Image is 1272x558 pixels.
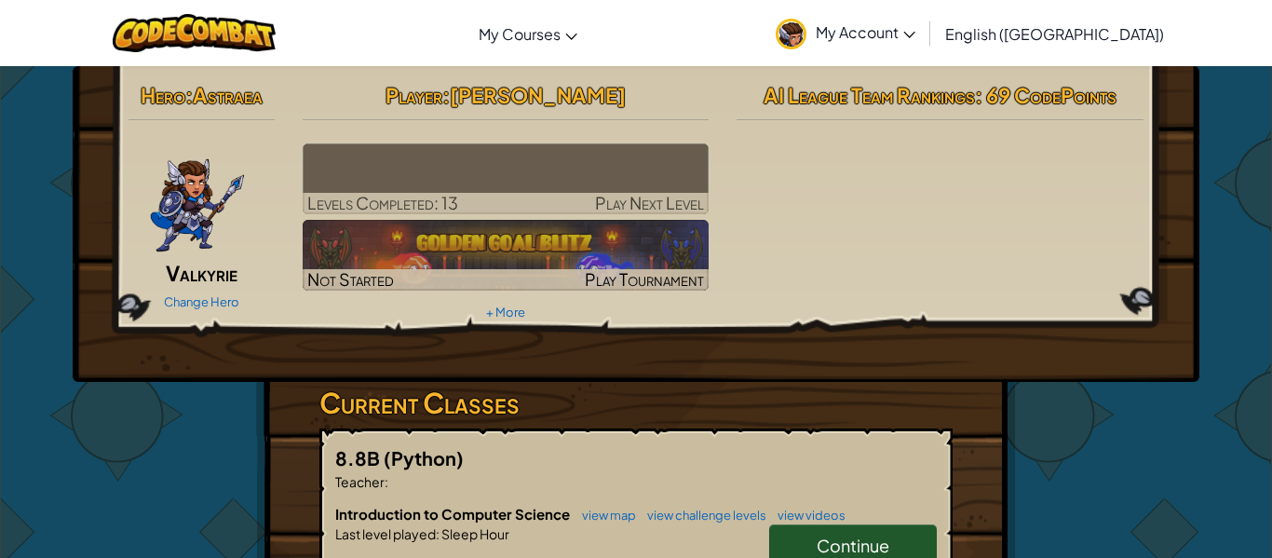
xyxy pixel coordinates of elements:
a: My Account [766,4,925,62]
span: Levels Completed: 13 [307,192,458,213]
span: Play Tournament [585,268,704,290]
a: view challenge levels [638,508,766,523]
a: My Courses [469,8,587,59]
h3: Current Classes [319,382,953,424]
a: view map [573,508,636,523]
span: Last level played [335,525,436,542]
span: English ([GEOGRAPHIC_DATA]) [945,24,1164,44]
span: : [185,82,193,108]
span: Player [386,82,442,108]
img: ValkyriePose.png [149,143,246,255]
a: view videos [768,508,846,523]
span: Valkyrie [166,260,237,286]
span: Introduction to Computer Science [335,505,573,523]
span: Not Started [307,268,394,290]
a: + More [486,305,525,320]
span: (Python) [384,446,464,470]
span: My Account [816,22,915,42]
span: Continue [817,535,889,556]
span: Play Next Level [595,192,704,213]
a: Play Next Level [303,143,710,214]
img: CodeCombat logo [113,14,276,52]
a: Not StartedPlay Tournament [303,220,710,291]
span: : [436,525,440,542]
span: : [385,473,388,490]
span: AI League Team Rankings [764,82,975,108]
span: Astraea [193,82,263,108]
span: My Courses [479,24,561,44]
span: Teacher [335,473,385,490]
span: Hero [141,82,185,108]
span: : 69 CodePoints [975,82,1116,108]
a: English ([GEOGRAPHIC_DATA]) [936,8,1173,59]
span: [PERSON_NAME] [450,82,626,108]
span: : [442,82,450,108]
img: Golden Goal [303,220,710,291]
a: Change Hero [164,294,239,309]
span: Sleep Hour [440,525,509,542]
img: avatar [776,19,806,49]
span: 8.8B [335,446,384,470]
